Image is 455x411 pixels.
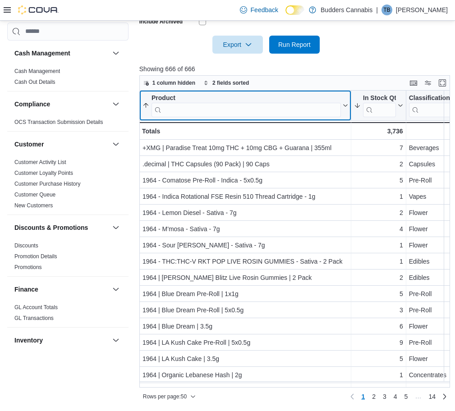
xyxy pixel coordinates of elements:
[14,49,70,58] h3: Cash Management
[354,305,403,315] div: 3
[142,224,348,234] div: 1964 - M'mosa - Sativa - 7g
[14,242,38,249] a: Discounts
[354,256,403,267] div: 1
[14,100,109,109] button: Compliance
[7,157,129,215] div: Customer
[139,64,453,73] p: Showing 666 of 666
[14,78,55,86] span: Cash Out Details
[14,242,38,249] span: Discounts
[142,288,348,299] div: 1964 | Blue Dream Pre-Roll | 1x1g
[236,1,282,19] a: Feedback
[390,389,401,404] a: Page 4 of 14
[358,389,368,404] button: Page 1 of 14
[354,240,403,251] div: 1
[7,240,129,276] div: Discounts & Promotions
[14,192,55,198] a: Customer Queue
[14,336,43,345] h3: Inventory
[152,94,341,117] div: Product
[14,170,73,176] a: Customer Loyalty Points
[110,139,121,150] button: Customer
[18,5,59,14] img: Cova
[383,392,386,401] span: 3
[368,389,379,404] a: Page 2 of 14
[14,180,81,187] span: Customer Purchase History
[14,202,53,209] a: New Customers
[425,389,439,404] a: Page 14 of 14
[14,285,38,294] h3: Finance
[354,370,403,380] div: 1
[408,78,419,88] button: Keyboard shortcuts
[354,126,403,137] div: 3,736
[200,78,253,88] button: 2 fields sorted
[396,5,448,15] p: [PERSON_NAME]
[347,391,358,402] button: Previous page
[14,119,103,125] a: OCS Transaction Submission Details
[381,5,392,15] div: Trevor Bell
[143,393,187,400] span: Rows per page : 50
[423,78,433,88] button: Display options
[383,5,390,15] span: TB
[14,119,103,126] span: OCS Transaction Submission Details
[269,36,320,54] button: Run Report
[110,99,121,110] button: Compliance
[411,393,425,403] li: Skipping pages 6 to 13
[354,386,403,397] div: 7
[110,335,121,346] button: Inventory
[142,126,348,137] div: Totals
[7,117,129,131] div: Compliance
[7,66,129,91] div: Cash Management
[142,142,348,153] div: +XMG | Paradise Treat 10mg THC + 10mg CBG + Guarana | 355ml
[14,315,54,321] a: GL Transactions
[142,175,348,186] div: 1964 - Comatose Pre-Roll - Indica - 5x0.5g
[152,94,341,102] div: Product
[14,253,57,260] a: Promotion Details
[409,94,455,117] div: Classification
[14,159,66,165] a: Customer Activity List
[142,256,348,267] div: 1964 - THC:THC-V RKT POP LIVE ROSIN GUMMIES - Sativa - 2 Pack
[14,49,109,58] button: Cash Management
[404,392,408,401] span: 5
[358,389,439,404] ul: Pagination for preceding grid
[354,272,403,283] div: 2
[14,264,42,271] span: Promotions
[14,79,55,85] a: Cash Out Details
[14,100,50,109] h3: Compliance
[14,304,58,311] a: GL Account Totals
[212,36,263,54] button: Export
[14,223,88,232] h3: Discounts & Promotions
[142,94,348,117] button: Product
[354,191,403,202] div: 1
[139,18,183,25] label: Include Archived
[140,78,199,88] button: 1 column hidden
[14,140,44,149] h3: Customer
[142,272,348,283] div: 1964 | [PERSON_NAME] Blitz Live Rosin Gummies | 2 Pack
[354,337,403,348] div: 9
[110,48,121,59] button: Cash Management
[14,140,109,149] button: Customer
[354,159,403,169] div: 2
[14,68,60,75] span: Cash Management
[142,353,348,364] div: 1964 | LA Kush Cake | 3.5g
[354,175,403,186] div: 5
[14,336,109,345] button: Inventory
[142,240,348,251] div: 1964 - Sour [PERSON_NAME] - Sativa - 7g
[110,222,121,233] button: Discounts & Promotions
[110,284,121,295] button: Finance
[354,142,403,153] div: 7
[142,207,348,218] div: 1964 - Lemon Diesel - Sativa - 7g
[363,94,396,117] div: In Stock Qty
[142,305,348,315] div: 1964 | Blue Dream Pre-Roll | 5x0.5g
[14,191,55,198] span: Customer Queue
[428,392,436,401] span: 14
[394,392,397,401] span: 4
[139,391,199,402] button: Rows per page:50
[354,94,403,117] button: In Stock Qty
[142,191,348,202] div: 1964 - Indica Rotational FSE Resin 510 Thread Cartridge - 1g
[354,288,403,299] div: 5
[354,321,403,332] div: 6
[285,5,304,15] input: Dark Mode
